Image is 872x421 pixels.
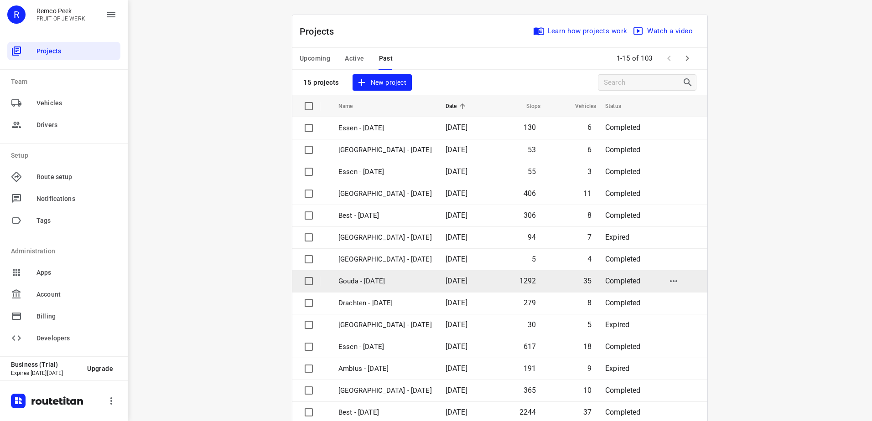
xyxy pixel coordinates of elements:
[605,233,629,241] span: Expired
[338,101,365,112] span: Name
[587,255,592,263] span: 4
[338,364,432,374] p: Ambius - Monday
[300,25,342,38] p: Projects
[353,74,412,91] button: New project
[605,386,641,395] span: Completed
[583,386,592,395] span: 10
[345,53,364,64] span: Active
[338,298,432,308] p: Drachten - [DATE]
[7,116,120,134] div: Drivers
[446,101,469,112] span: Date
[528,145,536,154] span: 53
[446,408,467,416] span: [DATE]
[446,386,467,395] span: [DATE]
[338,342,432,352] p: Essen - Monday
[80,360,120,377] button: Upgrade
[36,120,117,130] span: Drivers
[7,307,120,325] div: Billing
[587,123,592,132] span: 6
[446,277,467,285] span: [DATE]
[524,342,536,351] span: 617
[519,408,536,416] span: 2244
[583,277,592,285] span: 35
[446,211,467,220] span: [DATE]
[7,190,120,208] div: Notifications
[605,101,633,112] span: Status
[338,232,432,243] p: Gemeente Rotterdam - Tuesday
[587,364,592,373] span: 9
[7,168,120,186] div: Route setup
[7,42,120,60] div: Projects
[605,408,641,416] span: Completed
[605,364,629,373] span: Expired
[446,123,467,132] span: [DATE]
[605,320,629,329] span: Expired
[682,77,696,88] div: Search
[338,210,432,221] p: Best - Tuesday
[379,53,393,64] span: Past
[605,123,641,132] span: Completed
[524,298,536,307] span: 279
[446,233,467,241] span: [DATE]
[605,255,641,263] span: Completed
[524,211,536,220] span: 306
[514,101,541,112] span: Stops
[587,298,592,307] span: 8
[605,277,641,285] span: Completed
[36,98,117,108] span: Vehicles
[605,145,641,154] span: Completed
[446,320,467,329] span: [DATE]
[338,407,432,418] p: Best - Monday
[524,189,536,198] span: 406
[11,361,80,368] p: Business (Trial)
[36,46,117,56] span: Projects
[36,312,117,321] span: Billing
[587,145,592,154] span: 6
[7,285,120,303] div: Account
[36,7,85,15] p: Remco Peek
[605,167,641,176] span: Completed
[605,189,641,198] span: Completed
[583,408,592,416] span: 37
[87,365,113,372] span: Upgrade
[338,385,432,396] p: Antwerpen - Monday
[446,342,467,351] span: [DATE]
[7,211,120,230] div: Tags
[524,386,536,395] span: 365
[7,263,120,282] div: Apps
[338,123,432,133] p: Essen - Wednesday
[583,189,592,198] span: 11
[338,167,432,177] p: Essen - Tuesday
[338,145,432,155] p: Antwerpen - Wednesday
[7,94,120,112] div: Vehicles
[446,298,467,307] span: [DATE]
[613,49,657,68] span: 1-15 of 103
[524,123,536,132] span: 130
[446,167,467,176] span: [DATE]
[446,145,467,154] span: [DATE]
[587,320,592,329] span: 5
[338,320,432,330] p: [GEOGRAPHIC_DATA] - [DATE]
[583,342,592,351] span: 18
[524,364,536,373] span: 191
[303,78,339,87] p: 15 projects
[36,216,117,226] span: Tags
[11,77,120,87] p: Team
[528,320,536,329] span: 30
[11,246,120,256] p: Administration
[605,342,641,351] span: Completed
[446,255,467,263] span: [DATE]
[11,370,80,376] p: Expires [DATE][DATE]
[605,211,641,220] span: Completed
[11,151,120,160] p: Setup
[587,233,592,241] span: 7
[605,298,641,307] span: Completed
[36,15,85,22] p: FRUIT OP JE WERK
[300,53,330,64] span: Upcoming
[338,254,432,265] p: Antwerpen - Tuesday
[563,101,596,112] span: Vehicles
[338,276,432,287] p: Gouda - Tuesday
[36,334,117,343] span: Developers
[358,77,406,88] span: New project
[604,76,682,90] input: Search projects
